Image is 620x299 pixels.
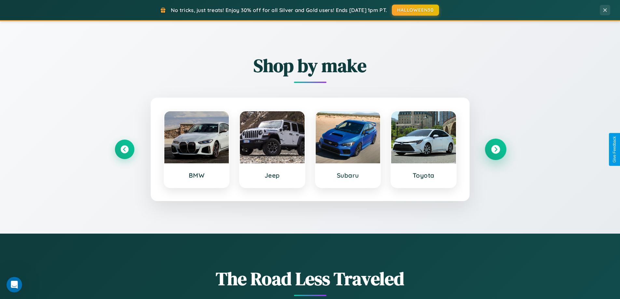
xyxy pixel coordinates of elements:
h3: BMW [171,171,223,179]
h2: Shop by make [115,53,505,78]
div: Give Feedback [612,136,617,163]
h1: The Road Less Traveled [115,266,505,291]
h3: Subaru [322,171,374,179]
h3: Jeep [246,171,298,179]
span: No tricks, just treats! Enjoy 30% off for all Silver and Gold users! Ends [DATE] 1pm PT. [171,7,387,13]
button: HALLOWEEN30 [392,5,439,16]
h3: Toyota [398,171,449,179]
iframe: Intercom live chat [7,277,22,292]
